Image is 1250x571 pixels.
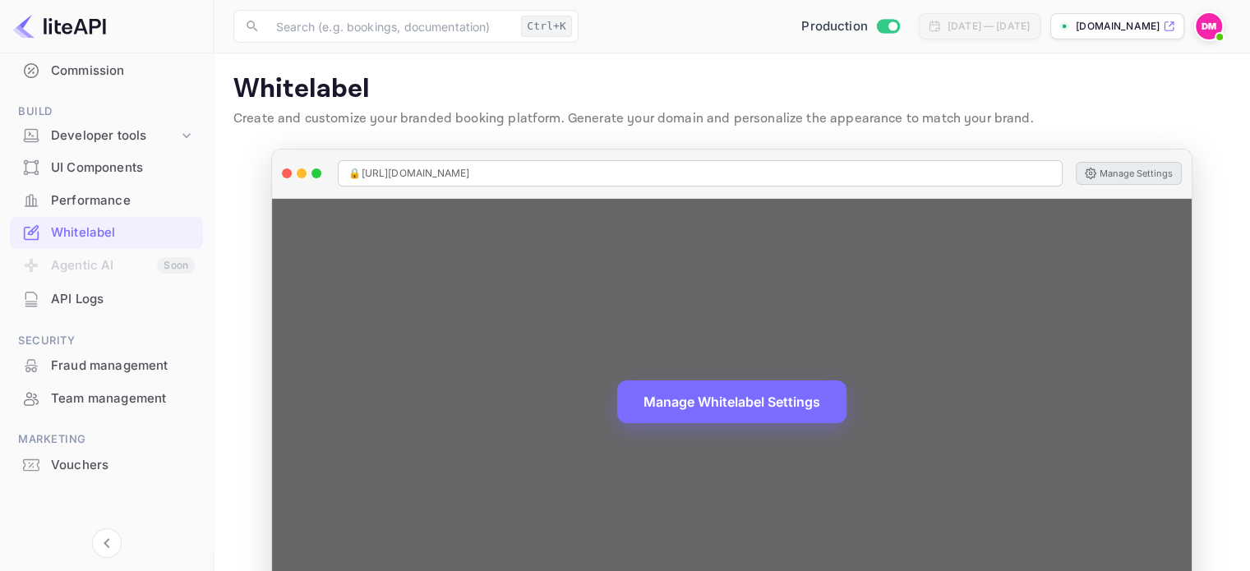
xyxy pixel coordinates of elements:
[266,10,514,43] input: Search (e.g. bookings, documentation)
[10,283,203,315] div: API Logs
[348,166,469,181] span: 🔒 [URL][DOMAIN_NAME]
[617,380,846,423] button: Manage Whitelabel Settings
[10,449,203,480] a: Vouchers
[51,456,195,475] div: Vouchers
[10,217,203,247] a: Whitelabel
[1076,162,1182,185] button: Manage Settings
[51,191,195,210] div: Performance
[10,431,203,449] span: Marketing
[51,62,195,81] div: Commission
[10,152,203,182] a: UI Components
[13,13,106,39] img: LiteAPI logo
[10,383,203,413] a: Team management
[233,109,1230,129] p: Create and customize your branded booking platform. Generate your domain and personalize the appe...
[10,122,203,150] div: Developer tools
[10,185,203,217] div: Performance
[233,73,1230,106] p: Whitelabel
[795,17,906,36] div: Switch to Sandbox mode
[1076,19,1160,34] p: [DOMAIN_NAME]
[51,290,195,309] div: API Logs
[51,159,195,177] div: UI Components
[10,283,203,314] a: API Logs
[948,19,1030,34] div: [DATE] — [DATE]
[10,217,203,249] div: Whitelabel
[10,350,203,382] div: Fraud management
[51,357,195,375] div: Fraud management
[10,55,203,85] a: Commission
[10,332,203,350] span: Security
[10,383,203,415] div: Team management
[51,389,195,408] div: Team management
[10,185,203,215] a: Performance
[10,55,203,87] div: Commission
[51,223,195,242] div: Whitelabel
[51,127,178,145] div: Developer tools
[801,17,868,36] span: Production
[10,152,203,184] div: UI Components
[1196,13,1222,39] img: Dylan McLean
[10,350,203,380] a: Fraud management
[92,528,122,558] button: Collapse navigation
[10,103,203,121] span: Build
[10,449,203,481] div: Vouchers
[521,16,572,37] div: Ctrl+K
